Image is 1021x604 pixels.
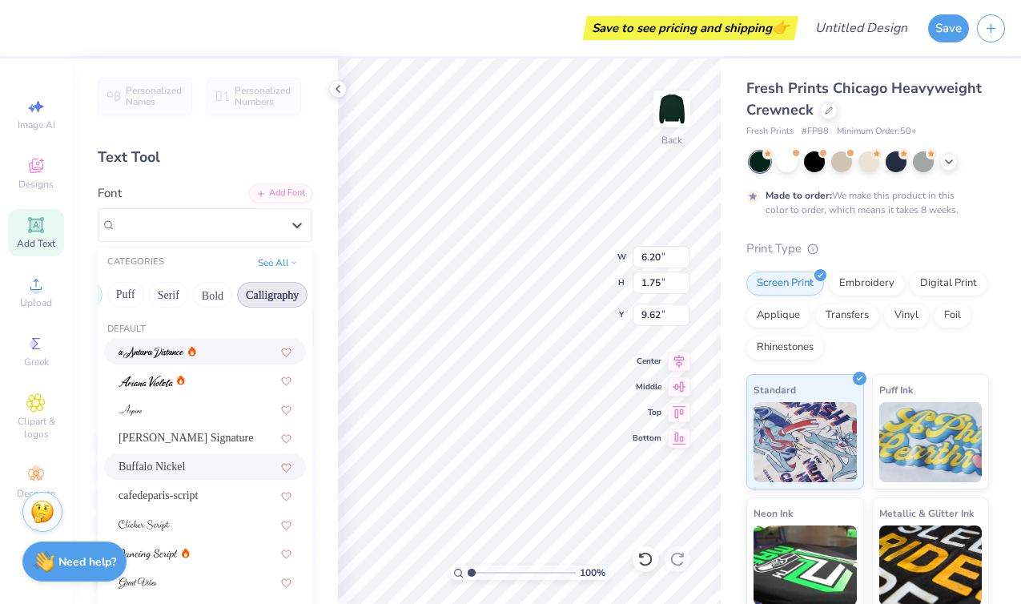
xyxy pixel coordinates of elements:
span: [PERSON_NAME] Signature [119,429,253,446]
div: Text Tool [98,147,312,168]
div: Foil [934,304,971,328]
span: Middle [633,381,661,393]
span: Bottom [633,433,661,444]
strong: Made to order: [766,189,832,202]
span: cafedeparis-script [119,487,199,504]
img: a Antara Distance [119,347,184,358]
button: Serif [149,282,188,308]
span: Greek [24,356,49,368]
span: Center [633,356,661,367]
div: Print Type [746,240,989,258]
div: Digital Print [910,272,987,296]
span: 100 % [580,566,605,580]
button: See All [253,255,303,271]
div: Add Font [249,184,312,203]
img: Back [656,93,688,125]
span: Puff Ink [879,381,913,398]
div: CATEGORIES [107,256,164,269]
span: Personalized Names [126,85,183,107]
img: Standard [754,402,857,482]
span: Fresh Prints Chicago Heavyweight Crewneck [746,79,982,119]
img: Clicker Script [119,520,170,531]
span: Add Text [17,237,55,250]
strong: Need help? [58,554,116,570]
label: Font [98,184,122,203]
div: Back [661,133,682,147]
span: Metallic & Glitter Ink [879,505,974,521]
div: Save to see pricing and shipping [587,16,794,40]
button: Bold [193,282,232,308]
div: Transfers [815,304,879,328]
input: Untitled Design [802,12,920,44]
span: Upload [20,296,52,309]
img: Ariana Violeta [119,376,173,387]
div: Screen Print [746,272,824,296]
img: Dancing Script [119,549,178,560]
div: Applique [746,304,810,328]
img: Great Vibes [119,578,157,589]
img: Aspire [119,405,142,416]
div: Rhinestones [746,336,824,360]
span: Minimum Order: 50 + [837,125,917,139]
span: Buffalo Nickel [119,458,185,475]
span: Designs [18,178,54,191]
div: Default [98,323,312,336]
span: Top [633,407,661,418]
button: Puff [107,282,144,308]
img: Puff Ink [879,402,983,482]
span: Fresh Prints [746,125,794,139]
span: Neon Ink [754,505,793,521]
span: 👉 [772,18,790,37]
div: Vinyl [884,304,929,328]
span: Decorate [17,487,55,500]
span: Image AI [18,119,55,131]
span: Personalized Numbers [235,85,291,107]
span: # FP88 [802,125,829,139]
span: Clipart & logos [8,415,64,441]
div: Embroidery [829,272,905,296]
div: We make this product in this color to order, which means it takes 8 weeks. [766,188,963,217]
span: Standard [754,381,796,398]
button: Calligraphy [237,282,308,308]
button: Save [928,14,969,42]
